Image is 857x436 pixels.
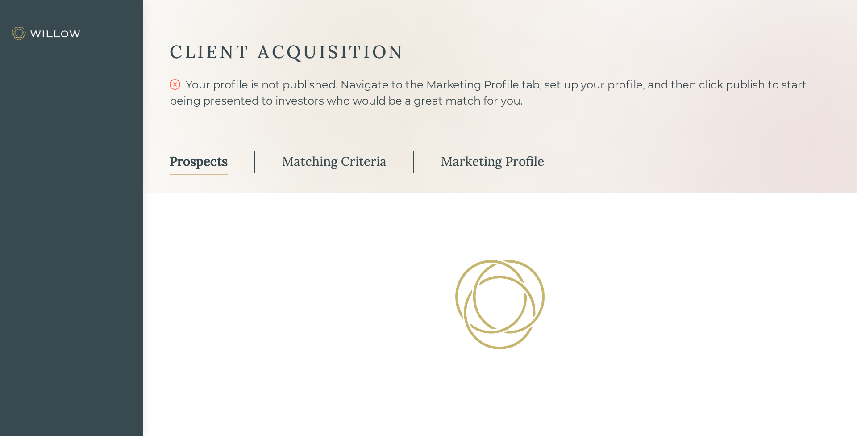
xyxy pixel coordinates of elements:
a: Marketing Profile [441,149,544,175]
img: Loading! [454,259,545,350]
div: CLIENT ACQUISITION [170,40,830,63]
div: Marketing Profile [441,153,544,169]
div: Matching Criteria [282,153,387,169]
div: Prospects [170,153,228,169]
img: Willow [11,26,83,41]
span: close-circle [170,79,180,90]
div: Your profile is not published. Navigate to the Marketing Profile tab, set up your profile, and th... [170,77,830,125]
a: Matching Criteria [282,149,387,175]
a: Prospects [170,149,228,175]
